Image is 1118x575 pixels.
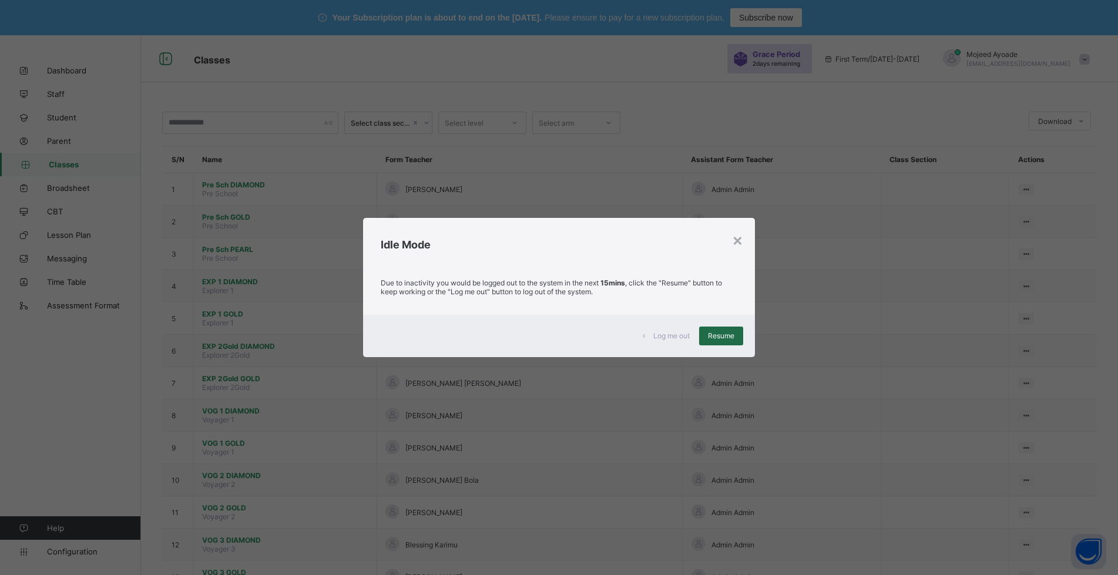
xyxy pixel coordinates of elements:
span: Log me out [653,331,690,340]
strong: 15mins [600,278,625,287]
p: Due to inactivity you would be logged out to the system in the next , click the "Resume" button t... [381,278,737,296]
span: Resume [708,331,734,340]
div: × [732,230,743,250]
h2: Idle Mode [381,238,737,251]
